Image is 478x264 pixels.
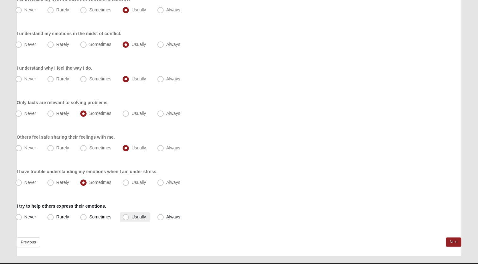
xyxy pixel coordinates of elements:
span: Sometimes [89,111,111,116]
span: Never [24,42,36,47]
span: Never [24,214,36,219]
span: Sometimes [89,76,111,81]
span: Always [166,42,180,47]
span: Usually [131,76,146,81]
span: Rarely [56,214,69,219]
span: Sometimes [89,7,111,12]
span: Usually [131,7,146,12]
span: Never [24,111,36,116]
span: Rarely [56,76,69,81]
span: Usually [131,214,146,219]
label: I try to help others express their emotions. [17,203,106,209]
span: Never [24,180,36,185]
label: I understand my emotions in the midst of conflict. [17,30,121,37]
a: Previous [17,237,40,247]
span: Always [166,145,180,150]
span: Rarely [56,180,69,185]
span: Rarely [56,42,69,47]
span: Never [24,7,36,12]
span: Sometimes [89,145,111,150]
span: Rarely [56,145,69,150]
span: Never [24,76,36,81]
span: Usually [131,42,146,47]
span: Always [166,111,180,116]
span: Always [166,180,180,185]
span: Usually [131,145,146,150]
span: Usually [131,111,146,116]
span: Rarely [56,111,69,116]
span: Always [166,76,180,81]
label: I have trouble understanding my emotions when I am under stress. [17,168,158,175]
label: Only facts are relevant to solving problems. [17,99,109,106]
span: Sometimes [89,214,111,219]
span: Sometimes [89,42,111,47]
span: Always [166,7,180,12]
span: Always [166,214,180,219]
span: Sometimes [89,180,111,185]
label: Others feel safe sharing their feelings with me. [17,134,115,140]
span: Never [24,145,36,150]
span: Usually [131,180,146,185]
label: I understand why I feel the way I do. [17,65,92,71]
a: Next [446,237,461,247]
span: Rarely [56,7,69,12]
